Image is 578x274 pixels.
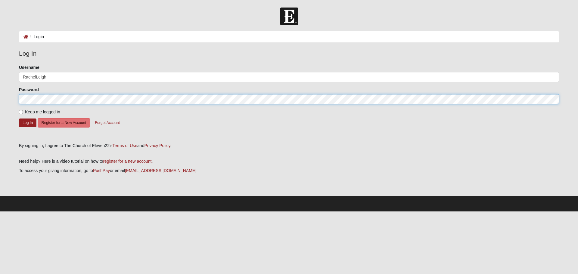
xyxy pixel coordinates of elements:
[280,8,298,25] img: Church of Eleven22 Logo
[19,64,39,70] label: Username
[19,49,559,58] legend: Log In
[19,143,559,149] div: By signing in, I agree to The Church of Eleven22's and .
[28,34,44,40] li: Login
[19,110,23,114] input: Keep me logged in
[125,168,196,173] a: [EMAIL_ADDRESS][DOMAIN_NAME]
[19,87,39,93] label: Password
[144,143,170,148] a: Privacy Policy
[38,118,90,128] button: Register for a New Account
[25,109,60,114] span: Keep me logged in
[19,168,559,174] p: To access your giving information, go to or email
[103,159,151,164] a: register for a new account
[19,119,36,127] button: Log In
[91,118,124,128] button: Forgot Account
[93,168,110,173] a: PushPay
[113,143,137,148] a: Terms of Use
[19,158,559,165] p: Need help? Here is a video tutorial on how to .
